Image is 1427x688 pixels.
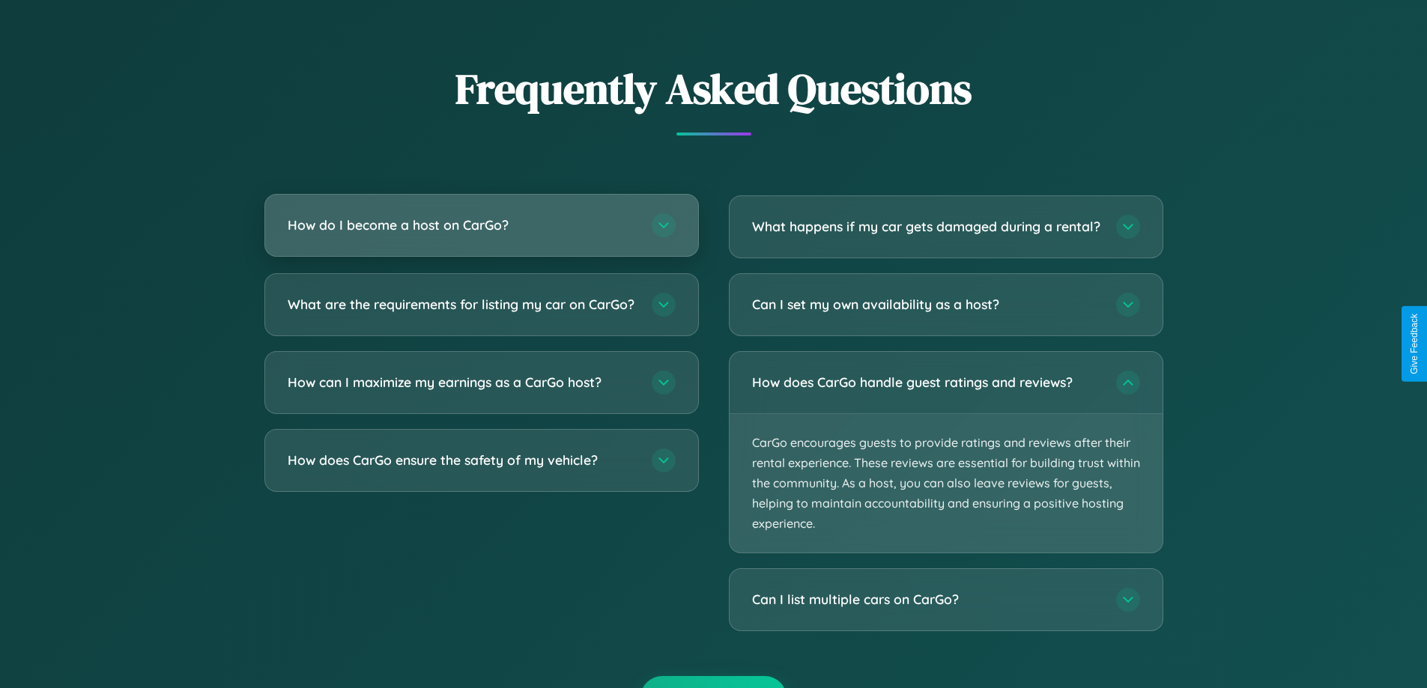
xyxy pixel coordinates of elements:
h3: How does CarGo handle guest ratings and reviews? [752,373,1101,392]
h3: How does CarGo ensure the safety of my vehicle? [288,451,637,469]
p: CarGo encourages guests to provide ratings and reviews after their rental experience. These revie... [730,414,1163,553]
h3: Can I set my own availability as a host? [752,295,1101,314]
h3: What are the requirements for listing my car on CarGo? [288,295,637,314]
h3: Can I list multiple cars on CarGo? [752,591,1101,609]
h3: What happens if my car gets damaged during a rental? [752,217,1101,236]
div: Give Feedback [1409,314,1420,374]
h2: Frequently Asked Questions [264,60,1163,118]
h3: How do I become a host on CarGo? [288,216,637,234]
h3: How can I maximize my earnings as a CarGo host? [288,373,637,392]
